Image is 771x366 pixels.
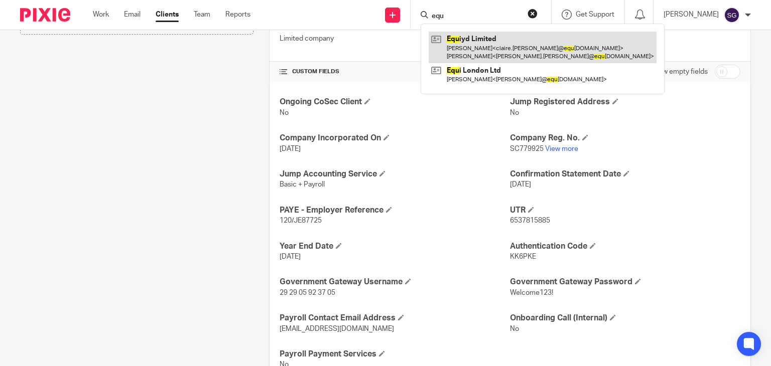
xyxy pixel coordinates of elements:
[280,68,510,76] h4: CUSTOM FIELDS
[510,217,550,224] span: 6537815885
[280,241,510,252] h4: Year End Date
[510,205,740,216] h4: UTR
[280,289,335,296] span: 29 29 05 92 37 05
[280,217,322,224] span: 120/JE87725
[510,97,740,107] h4: Jump Registered Address
[280,349,510,359] h4: Payroll Payment Services
[124,10,141,20] a: Email
[280,277,510,287] h4: Government Gateway Username
[724,7,740,23] img: svg%3E
[545,145,578,152] a: View more
[280,253,301,260] span: [DATE]
[280,181,325,188] span: Basic + Payroll
[510,169,740,179] h4: Confirmation Statement Date
[280,97,510,107] h4: Ongoing CoSec Client
[280,313,510,323] h4: Payroll Contact Email Address
[510,277,740,287] h4: Government Gateway Password
[576,11,614,18] span: Get Support
[280,34,510,44] p: Limited company
[280,145,301,152] span: [DATE]
[510,145,544,152] span: SC779925
[93,10,109,20] a: Work
[156,10,179,20] a: Clients
[280,169,510,179] h4: Jump Accounting Service
[510,241,740,252] h4: Authentication Code
[280,205,510,216] h4: PAYE - Employer Reference
[280,109,289,116] span: No
[528,9,538,19] button: Clear
[664,10,719,20] p: [PERSON_NAME]
[510,253,536,260] span: KK6PKE
[510,289,553,296] span: Welcome123!
[510,313,740,323] h4: Onboarding Call (Internal)
[280,325,394,332] span: [EMAIL_ADDRESS][DOMAIN_NAME]
[510,325,519,332] span: No
[431,12,521,21] input: Search
[510,133,740,143] h4: Company Reg. No.
[280,133,510,143] h4: Company Incorporated On
[225,10,250,20] a: Reports
[510,181,531,188] span: [DATE]
[510,109,519,116] span: No
[20,8,70,22] img: Pixie
[650,67,708,77] label: Show empty fields
[194,10,210,20] a: Team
